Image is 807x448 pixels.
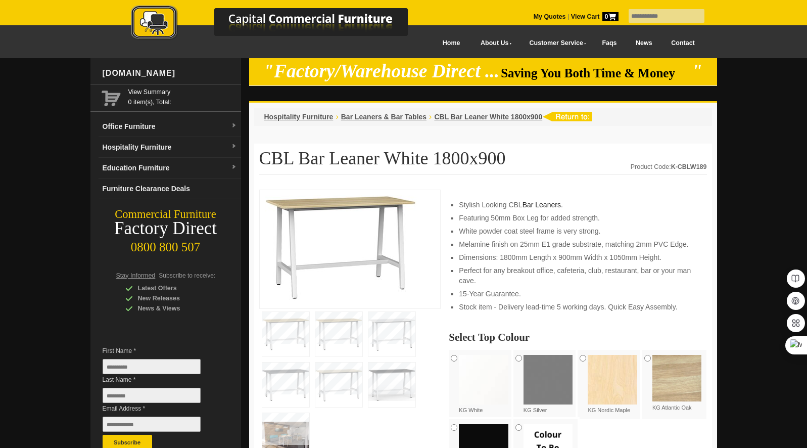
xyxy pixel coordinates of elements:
em: "Factory/Warehouse Direct ... [263,61,499,81]
a: Customer Service [518,32,592,55]
h1: CBL Bar Leaner White 1800x900 [259,149,707,174]
span: 0 item(s), Total: [128,87,237,106]
a: Office Furnituredropdown [99,116,241,137]
label: KG White [459,355,508,414]
div: News & Views [125,303,221,313]
li: Dimensions: 1800mm Length x 900mm Width x 1050mm Height. [459,252,696,262]
a: Contact [661,32,704,55]
span: Last Name * [103,375,216,385]
input: First Name * [103,359,201,374]
li: White powder coat steel frame is very strong. [459,226,696,236]
a: Hospitality Furniture [264,113,334,121]
img: KG Nordic Maple [588,355,637,405]
span: 0 [602,12,619,21]
a: View Cart0 [569,13,618,20]
div: 0800 800 507 [90,235,241,254]
img: Capital Commercial Furniture Logo [103,5,457,42]
a: About Us [469,32,518,55]
img: CBL Bar Leaner White 1800x900 [265,195,416,300]
li: Melamine finish on 25mm E1 grade substrate, matching 2mm PVC Edge. [459,239,696,249]
a: Bar Leaners [523,201,561,209]
input: Last Name * [103,388,201,403]
a: Capital Commercial Furniture Logo [103,5,457,45]
li: › [429,112,432,122]
label: KG Atlantic Oak [652,355,702,412]
a: Furniture Clearance Deals [99,178,241,199]
span: Subscribe to receive: [159,272,215,279]
div: Factory Direct [90,221,241,236]
a: My Quotes [534,13,566,20]
a: View Summary [128,87,237,97]
a: Bar Leaners & Bar Tables [341,113,426,121]
a: News [626,32,661,55]
img: dropdown [231,123,237,129]
div: Product Code: [631,162,707,172]
span: Saving You Both Time & Money [501,66,690,80]
a: Hospitality Furnituredropdown [99,137,241,158]
div: Commercial Furniture [90,207,241,221]
div: [DOMAIN_NAME] [99,58,241,88]
a: Faqs [593,32,627,55]
span: Email Address * [103,404,216,414]
span: Stock item - Delivery lead-time 5 working days. Quick Easy Assembly. [459,303,677,311]
em: " [692,61,702,81]
li: 15-Year Guarantee. [459,289,696,299]
img: return to [542,112,592,121]
a: Education Furnituredropdown [99,158,241,178]
a: CBL Bar Leaner White 1800x900 [434,113,542,121]
span: Stay Informed [116,272,156,279]
img: dropdown [231,144,237,150]
li: Stylish Looking CBL . [459,200,696,210]
img: dropdown [231,164,237,170]
strong: View Cart [571,13,619,20]
div: Latest Offers [125,283,221,293]
img: KG Silver [524,355,573,405]
h2: Select Top Colour [449,332,706,342]
div: New Releases [125,293,221,303]
li: Perfect for any breakout office, cafeteria, club, restaurant, bar or your man cave. [459,265,696,286]
strong: K-CBLW189 [671,163,707,170]
img: KG White [459,355,508,405]
li: › [336,112,338,122]
label: KG Silver [524,355,573,414]
label: KG Nordic Maple [588,355,637,414]
input: Email Address * [103,417,201,432]
img: KG Atlantic Oak [652,355,702,401]
li: Featuring 50mm Box Leg for added strength. [459,213,696,223]
span: First Name * [103,346,216,356]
